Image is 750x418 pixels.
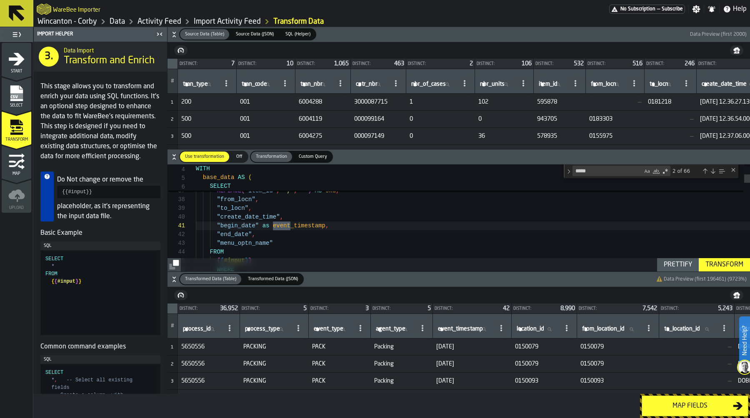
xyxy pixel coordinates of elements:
div: Distinct: [372,306,424,311]
span: ( [248,174,252,181]
span: -- Select all existing [66,377,132,383]
span: Packing [374,343,430,350]
div: Distinct: [661,306,715,311]
span: 0181218 [648,99,693,105]
label: Need Help? [740,317,749,364]
label: button-switch-multi-Source Data (JSON) [230,28,280,40]
span: label [242,81,267,87]
span: 1,065 [334,61,349,67]
span: 943705 [537,116,582,122]
span: , [294,187,297,194]
div: Match Case (⌥⌘C) [643,167,651,175]
span: 6 [167,183,185,192]
input: label [436,324,493,335]
span: AS [238,174,245,181]
span: AS [315,187,322,194]
span: 000099164 [354,116,403,122]
span: 5 [303,306,307,311]
span: ',' [283,187,294,194]
span: "menu_optn_name" [217,240,272,246]
button: button- [167,149,750,164]
div: thumb [251,152,292,162]
span: ⚠️ Data Preview (first 196461) (9723%) [656,276,747,282]
span: 0150079 [580,361,656,367]
span: 5 [167,174,185,183]
span: Map [2,172,31,176]
div: StatList-item-Distinct: [659,304,734,313]
input: label [181,324,221,335]
button: button-Transform [699,258,750,271]
div: StatList-item-Distinct: [512,304,577,313]
span: Packing [374,361,430,367]
span: } [78,279,81,284]
span: 106 [522,61,532,67]
span: Transformation [252,153,290,160]
span: as [262,222,270,229]
input: label [181,79,218,90]
div: StatList-item-Distinct: [645,59,696,69]
div: SQL [44,243,157,249]
span: — [648,116,693,122]
label: button-switch-multi-Off [230,151,248,163]
span: { [51,279,54,284]
div: Distinct: [513,306,557,311]
button: button- [730,290,743,300]
span: Source Data (Table) [182,31,227,38]
span: 2 [171,362,173,367]
span: # [171,323,174,329]
span: label [183,326,211,332]
span: Off [232,153,246,160]
span: SELECT [210,183,231,189]
div: Distinct: [242,306,300,311]
label: button-toggle-Help [720,4,750,14]
span: 5650556 [181,378,237,384]
pre: {{#input}} [57,186,160,198]
span: , [280,214,283,220]
div: Distinct: [310,306,362,311]
span: No Subscription [620,6,655,12]
div: Next Match (Enter) [710,168,716,174]
div: thumb [180,152,229,162]
span: FROM [210,249,224,255]
label: button-switch-multi-Transformed Data (JSON) [242,273,304,285]
div: Map fields [647,401,733,411]
span: { [55,279,57,284]
input: label [589,79,626,90]
span: "begin_date" [217,222,259,229]
span: sku [325,187,336,194]
p: placeholder, as it's representing the input data file. [57,202,160,221]
div: Transform [702,260,747,270]
span: 1 [171,345,173,350]
span: 6004275 [299,133,347,139]
span: 5650556 [181,343,237,350]
span: #input [224,257,245,264]
label: button-switch-multi-Transformed Data (Table) [179,273,242,285]
span: 3 [171,134,173,139]
span: Upload [2,206,31,210]
label: button-switch-multi-SQL (Helper) [280,28,316,40]
a: link-to-/wh/i/ace0e389-6ead-4668-b816-8dc22364bb41/import/activity/ [194,17,261,26]
div: StatList-item-Distinct: [534,59,585,69]
span: SELECT [45,256,63,262]
div: Distinct: [587,62,629,66]
a: link-to-/wh/i/ace0e389-6ead-4668-b816-8dc22364bb41/pricing/ [609,5,685,14]
span: _timestamp [290,222,325,229]
div: StatList-item-Distinct: [178,304,240,313]
button: button- [167,27,750,42]
span: Subscribe [662,6,683,12]
span: 5650556 [181,361,237,367]
span: } [245,257,248,264]
span: 001 [240,99,292,105]
label: button-switch-multi-Transformation [250,151,293,163]
div: StatList-item-Distinct: [295,59,350,69]
div: 3. [39,47,59,67]
span: 36,952 [220,306,238,311]
div: Use Regular Expression (⌥⌘R) [661,167,670,175]
div: thumb [294,152,332,162]
span: 3 [365,306,369,311]
div: 37 [167,187,185,195]
input: label [662,324,716,335]
h2: Sub Title [53,5,100,13]
span: event [273,222,290,229]
div: Import Helper [35,31,154,37]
